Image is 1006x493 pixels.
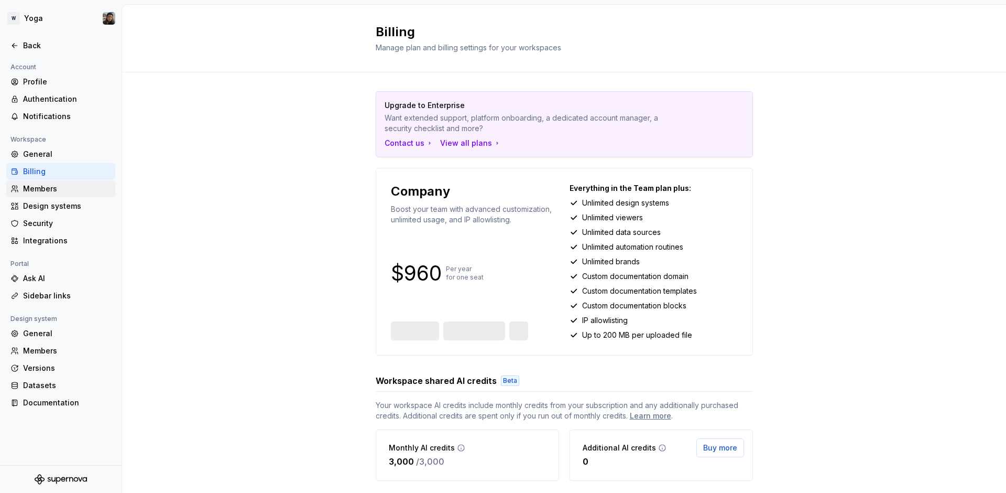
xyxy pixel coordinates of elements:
p: Everything in the Team plan plus: [570,183,738,194]
div: Notifications [23,111,111,122]
p: Unlimited design systems [582,198,669,208]
span: Your workspace AI credits include monthly credits from your subscription and any additionally pur... [376,400,753,421]
div: Authentication [23,94,111,104]
p: / 3,000 [416,455,444,468]
div: Design systems [23,201,111,211]
button: View all plans [440,138,501,148]
a: Sidebar links [6,287,115,304]
p: Want extended support, platform onboarding, a dedicated account manager, a security checklist and... [385,113,671,134]
div: Billing [23,166,111,177]
div: General [23,149,111,159]
p: Boost your team with advanced customization, unlimited usage, and IP allowlisting. [391,204,559,225]
p: Additional AI credits [583,443,656,453]
a: Members [6,342,115,359]
p: Unlimited brands [582,256,640,267]
div: Design system [6,313,61,325]
p: Unlimited data sources [582,227,661,238]
p: IP allowlisting [582,315,628,326]
div: Documentation [23,398,111,408]
a: Back [6,37,115,54]
div: Back [23,40,111,51]
a: Datasets [6,377,115,394]
div: Account [6,61,40,73]
p: Custom documentation templates [582,286,697,296]
a: Learn more [630,411,671,421]
a: Notifications [6,108,115,125]
p: 3,000 [389,455,414,468]
div: Profile [23,77,111,87]
div: Workspace [6,133,50,146]
button: Contact us [385,138,434,148]
h3: Workspace shared AI credits [376,374,497,387]
span: Buy more [703,443,737,453]
div: Integrations [23,235,111,246]
div: Sidebar links [23,291,111,301]
a: Versions [6,360,115,377]
p: Unlimited automation routines [582,242,683,252]
p: Company [391,183,450,200]
img: Larissa Matos [103,12,115,25]
div: Security [23,218,111,229]
a: Authentication [6,91,115,108]
p: Per year for one seat [446,265,484,282]
p: Custom documentation blocks [582,301,686,311]
div: Members [23,346,111,356]
span: Manage plan and billing settings for your workspaces [376,43,561,52]
a: General [6,325,115,342]
svg: Supernova Logo [35,474,87,485]
div: Datasets [23,380,111,391]
p: Custom documentation domain [582,271,688,282]
a: Security [6,215,115,232]
div: Ask AI [23,273,111,284]
div: Portal [6,258,33,270]
div: Beta [501,376,519,386]
a: Integrations [6,232,115,249]
p: Unlimited viewers [582,212,643,223]
p: $960 [391,267,442,280]
p: Upgrade to Enterprise [385,100,671,111]
div: General [23,328,111,339]
a: Ask AI [6,270,115,287]
div: W [7,12,20,25]
a: Members [6,180,115,197]
p: Monthly AI credits [389,443,455,453]
div: Yoga [24,13,43,24]
p: 0 [583,455,588,468]
a: Billing [6,163,115,180]
div: Versions [23,363,111,373]
a: General [6,146,115,163]
button: Buy more [696,438,744,457]
a: Design systems [6,198,115,215]
h2: Billing [376,24,740,40]
p: Up to 200 MB per uploaded file [582,330,692,340]
a: Profile [6,73,115,90]
button: WYogaLarissa Matos [2,7,119,30]
a: Documentation [6,394,115,411]
div: Members [23,184,111,194]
